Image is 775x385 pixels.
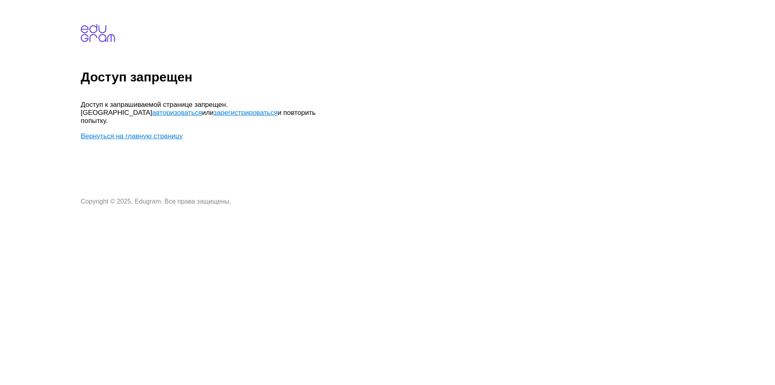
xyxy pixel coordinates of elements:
[81,198,323,205] p: Copyright © 2025, Edugram. Все права защищены.
[81,24,115,42] img: edugram.com
[152,109,202,117] a: авторизоваться
[81,132,183,140] a: Вернуться на главную страницу
[214,109,277,117] a: зарегистрироваться
[81,101,323,125] p: Доступ к запрашиваемой странице запрещен. [GEOGRAPHIC_DATA] или и повторить попытку.
[81,70,772,85] h1: Доступ запрещен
